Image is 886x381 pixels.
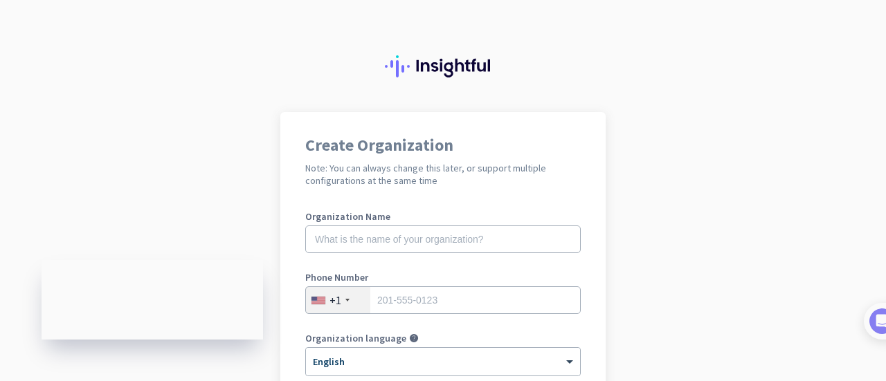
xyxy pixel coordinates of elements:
h2: Note: You can always change this later, or support multiple configurations at the same time [305,162,581,187]
h1: Create Organization [305,137,581,154]
input: 201-555-0123 [305,286,581,314]
iframe: Insightful Status [42,260,263,340]
input: What is the name of your organization? [305,225,581,253]
img: Insightful [385,55,501,77]
label: Phone Number [305,272,581,282]
label: Organization language [305,333,406,343]
div: +1 [329,293,341,307]
label: Organization Name [305,212,581,221]
i: help [409,333,419,343]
